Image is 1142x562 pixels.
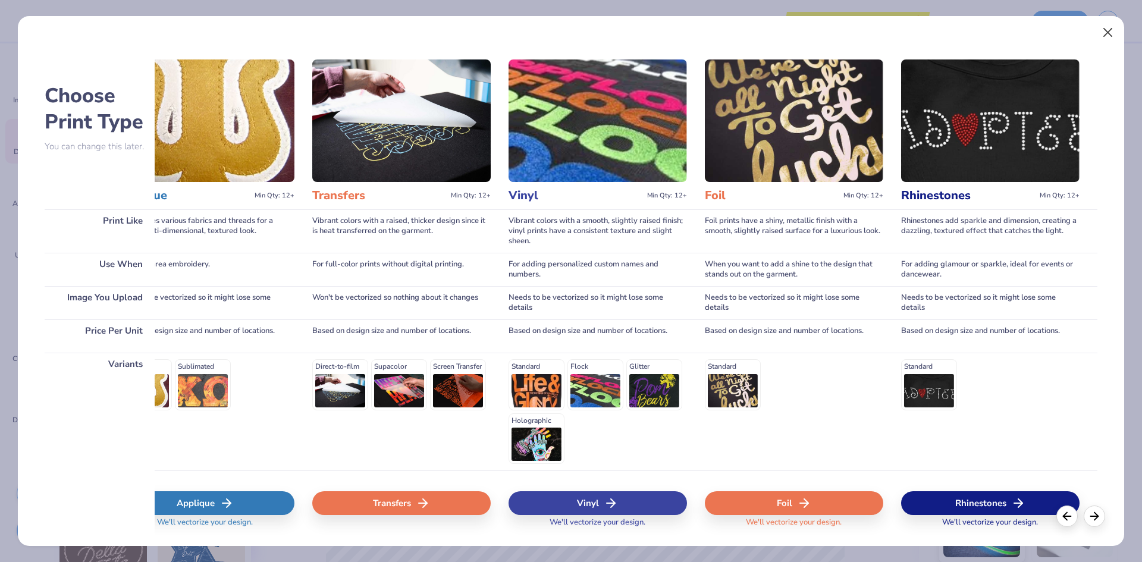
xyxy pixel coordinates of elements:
h3: Transfers [312,188,446,203]
div: Foil [705,491,883,515]
span: Min Qty: 12+ [255,191,294,200]
div: Based on design size and number of locations. [116,319,294,353]
div: Based on design size and number of locations. [901,319,1080,353]
div: Based on design size and number of locations. [509,319,687,353]
div: For adding personalized custom names and numbers. [509,253,687,286]
div: Needs to be vectorized so it might lose some details [116,286,294,319]
div: Image You Upload [45,286,155,319]
div: For adding glamour or sparkle, ideal for events or dancewear. [901,253,1080,286]
div: For large-area embroidery. [116,253,294,286]
div: Applique [116,491,294,515]
span: We'll vectorize your design. [937,517,1043,535]
div: For full-color prints without digital printing. [312,253,491,286]
h3: Vinyl [509,188,642,203]
div: Needs to be vectorized so it might lose some details [705,286,883,319]
h3: Foil [705,188,839,203]
div: Needs to be vectorized so it might lose some details [509,286,687,319]
p: You can change this later. [45,142,155,152]
span: Min Qty: 12+ [843,191,883,200]
img: Vinyl [509,59,687,182]
img: Rhinestones [901,59,1080,182]
div: Vinyl [509,491,687,515]
span: We'll vectorize your design. [545,517,650,535]
img: Transfers [312,59,491,182]
div: When you want to add a shine to the design that stands out on the garment. [705,253,883,286]
div: Vibrant colors with a smooth, slightly raised finish; vinyl prints have a consistent texture and ... [509,209,687,253]
div: Won't be vectorized so nothing about it changes [312,286,491,319]
div: Needs to be vectorized so it might lose some details [901,286,1080,319]
span: Min Qty: 12+ [451,191,491,200]
div: Based on design size and number of locations. [705,319,883,353]
button: Close [1097,21,1119,44]
div: Variants [45,353,155,470]
div: Based on design size and number of locations. [312,319,491,353]
img: Foil [705,59,883,182]
div: Foil prints have a shiny, metallic finish with a smooth, slightly raised surface for a luxurious ... [705,209,883,253]
h3: Rhinestones [901,188,1035,203]
div: Transfers [312,491,491,515]
div: Rhinestones add sparkle and dimension, creating a dazzling, textured effect that catches the light. [901,209,1080,253]
img: Applique [116,59,294,182]
div: Incorporates various fabrics and threads for a raised, multi-dimensional, textured look. [116,209,294,253]
h2: Choose Print Type [45,83,155,135]
div: Rhinestones [901,491,1080,515]
span: We'll vectorize your design. [152,517,258,535]
span: Min Qty: 12+ [1040,191,1080,200]
div: Price Per Unit [45,319,155,353]
h3: Applique [116,188,250,203]
div: Vibrant colors with a raised, thicker design since it is heat transferred on the garment. [312,209,491,253]
span: We'll vectorize your design. [741,517,846,535]
div: Print Like [45,209,155,253]
div: Use When [45,253,155,286]
span: Min Qty: 12+ [647,191,687,200]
